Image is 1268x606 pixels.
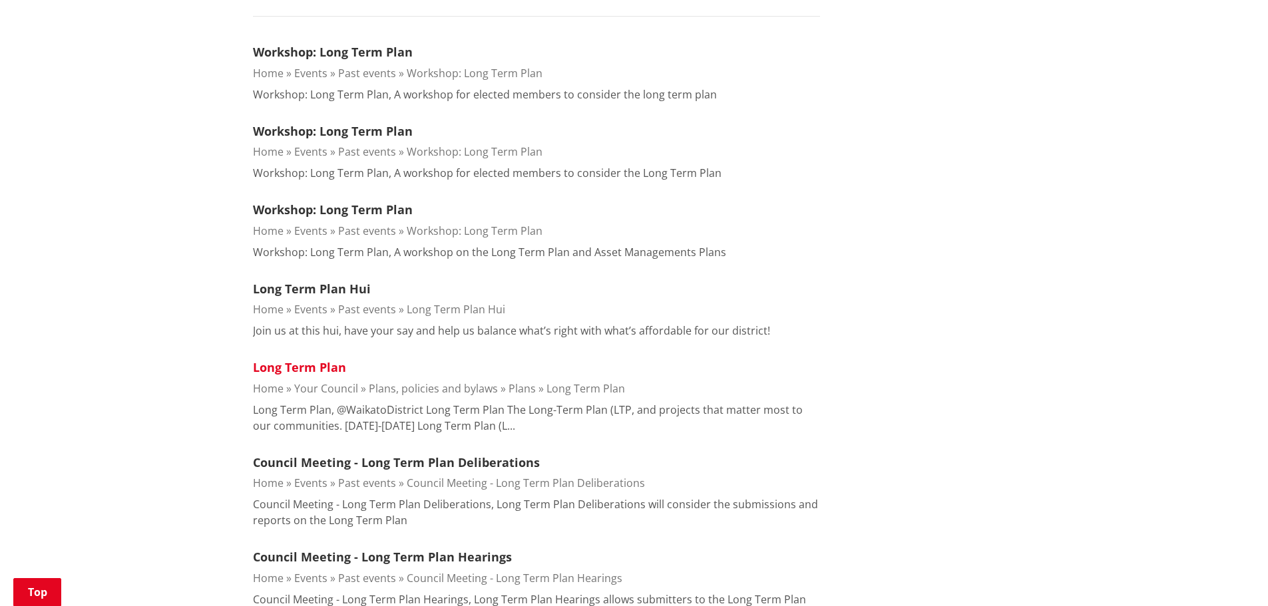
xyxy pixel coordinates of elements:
p: Council Meeting - Long Term Plan Deliberations, Long Term Plan Deliberations will consider the su... [253,496,820,528]
a: Long Term Plan [546,381,625,396]
a: Plans [509,381,536,396]
a: Events [294,66,327,80]
a: Long Term Plan Hui [407,302,505,317]
a: Home [253,224,284,238]
a: Workshop: Long Term Plan [253,123,413,139]
p: Long Term Plan, @WaikatoDistrict Long Term Plan The Long-Term Plan (LTP, and projects that matter... [253,402,820,434]
a: Past events [338,66,396,80]
a: Events [294,476,327,490]
a: Home [253,302,284,317]
a: Workshop: Long Term Plan [407,66,542,80]
p: Join us at this hui, have your say and help us balance what’s right with what’s affordable for ou... [253,323,770,339]
a: Home [253,66,284,80]
a: Past events [338,224,396,238]
a: Council Meeting - Long Term Plan Deliberations [407,476,645,490]
a: Home [253,144,284,159]
a: Home [253,381,284,396]
a: Council Meeting - Long Term Plan Hearings [253,549,512,565]
a: Top [13,578,61,606]
a: Workshop: Long Term Plan [253,202,413,218]
a: Your Council [294,381,358,396]
a: Past events [338,302,396,317]
a: Past events [338,476,396,490]
a: Home [253,571,284,585]
a: Workshop: Long Term Plan [407,224,542,238]
a: Events [294,224,327,238]
a: Workshop: Long Term Plan [253,44,413,60]
a: Long Term Plan Hui [253,281,371,297]
a: Council Meeting - Long Term Plan Deliberations [253,454,540,470]
a: Plans, policies and bylaws [369,381,498,396]
p: Workshop: Long Term Plan, A workshop for elected members to consider the long term plan [253,86,717,102]
a: Events [294,571,327,585]
a: Long Term Plan [253,359,346,375]
p: Workshop: Long Term Plan, A workshop on the Long Term Plan and Asset Managements Plans [253,244,726,260]
a: Events [294,302,327,317]
a: Past events [338,571,396,585]
a: Council Meeting - Long Term Plan Hearings [407,571,622,585]
a: Workshop: Long Term Plan [407,144,542,159]
iframe: Messenger Launcher [1207,550,1255,598]
a: Events [294,144,327,159]
a: Past events [338,144,396,159]
p: Workshop: Long Term Plan, A workshop for elected members to consider the Long Term Plan [253,165,722,181]
a: Home [253,476,284,490]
